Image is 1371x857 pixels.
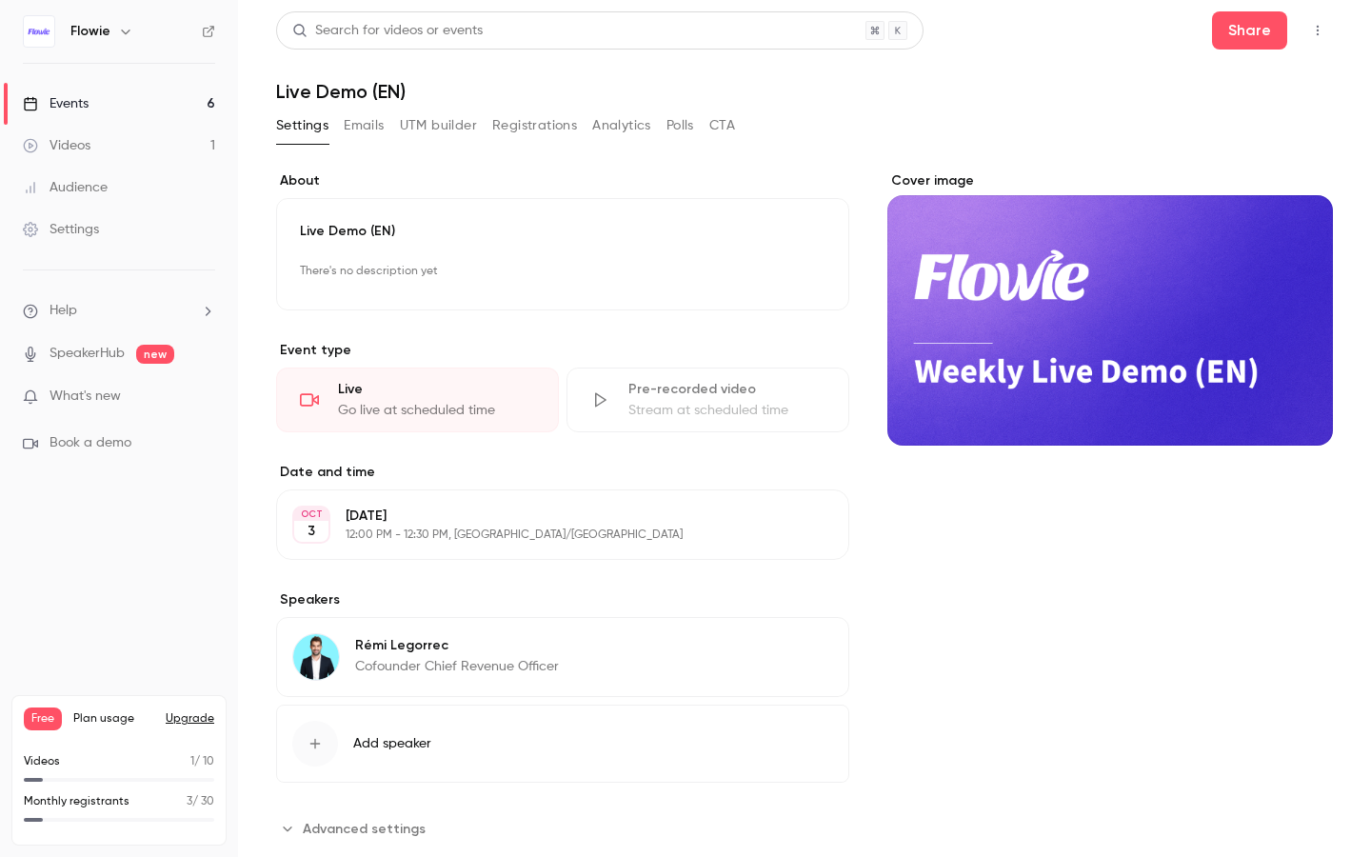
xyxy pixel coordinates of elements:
label: Speakers [276,590,849,609]
span: Plan usage [73,711,154,727]
span: Add speaker [353,734,431,753]
div: Rémi LegorrecRémi LegorrecCofounder Chief Revenue Officer [276,617,849,697]
div: Events [23,94,89,113]
p: Rémi Legorrec [355,636,559,655]
div: Audience [23,178,108,197]
p: 3 [308,522,315,541]
label: Cover image [887,171,1333,190]
div: Search for videos or events [292,21,483,41]
p: Videos [24,753,60,770]
button: Upgrade [166,711,214,727]
span: new [136,345,174,364]
p: Event type [276,341,849,360]
div: Go live at scheduled time [338,401,535,420]
p: Cofounder Chief Revenue Officer [355,657,559,676]
img: Rémi Legorrec [293,634,339,680]
span: What's new [50,387,121,407]
button: Settings [276,110,328,141]
button: UTM builder [400,110,477,141]
button: Add speaker [276,705,849,783]
span: Advanced settings [303,819,426,839]
li: help-dropdown-opener [23,301,215,321]
span: Free [24,708,62,730]
button: Advanced settings [276,813,437,844]
button: Share [1212,11,1287,50]
div: Stream at scheduled time [628,401,825,420]
p: Live Demo (EN) [300,222,825,241]
div: Pre-recorded video [628,380,825,399]
div: Videos [23,136,90,155]
div: Settings [23,220,99,239]
label: About [276,171,849,190]
img: Flowie [24,16,54,47]
p: 12:00 PM - 12:30 PM, [GEOGRAPHIC_DATA]/[GEOGRAPHIC_DATA] [346,528,748,543]
span: Book a demo [50,433,131,453]
span: 1 [190,756,194,767]
section: Advanced settings [276,813,849,844]
h6: Flowie [70,22,110,41]
span: Help [50,301,77,321]
a: SpeakerHub [50,344,125,364]
iframe: Noticeable Trigger [192,389,215,406]
button: Registrations [492,110,577,141]
button: Analytics [592,110,651,141]
p: [DATE] [346,507,748,526]
div: OCT [294,508,328,521]
div: Live [338,380,535,399]
section: Cover image [887,171,1333,446]
span: 3 [187,796,192,807]
button: Emails [344,110,384,141]
div: Pre-recorded videoStream at scheduled time [566,368,849,432]
p: Monthly registrants [24,793,129,810]
label: Date and time [276,463,849,482]
p: There's no description yet [300,256,825,287]
p: / 30 [187,793,214,810]
h1: Live Demo (EN) [276,80,1333,103]
div: LiveGo live at scheduled time [276,368,559,432]
p: / 10 [190,753,214,770]
button: Polls [666,110,694,141]
button: CTA [709,110,735,141]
